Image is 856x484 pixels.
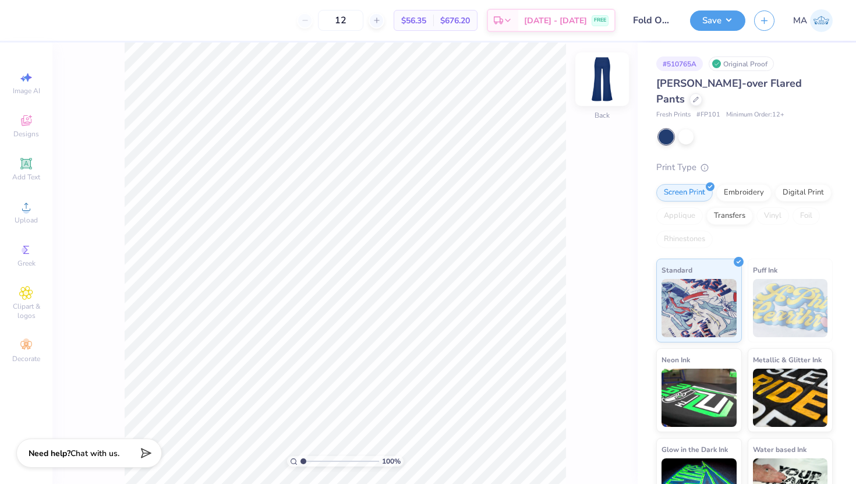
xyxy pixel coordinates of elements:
span: Puff Ink [753,264,777,276]
div: Foil [793,207,820,225]
strong: Need help? [29,448,70,459]
span: 100 % [382,456,401,467]
span: Image AI [13,86,40,96]
span: Standard [662,264,692,276]
span: Decorate [12,354,40,363]
div: Back [595,110,610,121]
div: Print Type [656,161,833,174]
span: Glow in the Dark Ink [662,443,728,455]
div: # 510765A [656,56,703,71]
img: Mahitha Anumola [810,9,833,32]
img: Metallic & Glitter Ink [753,369,828,427]
img: Standard [662,279,737,337]
div: Transfers [706,207,753,225]
span: MA [793,14,807,27]
div: Applique [656,207,703,225]
div: Original Proof [709,56,774,71]
input: – – [318,10,363,31]
img: Back [579,56,625,103]
div: Embroidery [716,184,772,202]
span: Metallic & Glitter Ink [753,354,822,366]
img: Puff Ink [753,279,828,337]
div: Screen Print [656,184,713,202]
img: Neon Ink [662,369,737,427]
span: $56.35 [401,15,426,27]
span: Greek [17,259,36,268]
button: Save [690,10,745,31]
input: Untitled Design [624,9,681,32]
div: Digital Print [775,184,832,202]
span: Upload [15,215,38,225]
span: $676.20 [440,15,470,27]
span: # FP101 [696,110,720,120]
a: MA [793,9,833,32]
span: Clipart & logos [6,302,47,320]
span: [PERSON_NAME]-over Flared Pants [656,76,802,106]
div: Rhinestones [656,231,713,248]
span: Designs [13,129,39,139]
span: Water based Ink [753,443,807,455]
span: Chat with us. [70,448,119,459]
span: FREE [594,16,606,24]
span: Neon Ink [662,354,690,366]
span: Fresh Prints [656,110,691,120]
span: Minimum Order: 12 + [726,110,784,120]
div: Vinyl [756,207,789,225]
span: [DATE] - [DATE] [524,15,587,27]
span: Add Text [12,172,40,182]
